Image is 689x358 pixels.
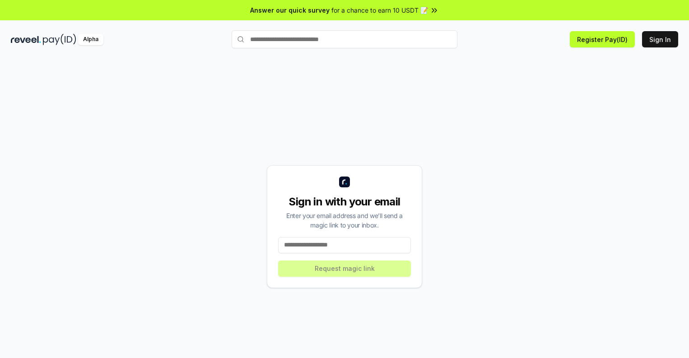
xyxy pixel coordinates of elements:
img: pay_id [43,34,76,45]
span: for a chance to earn 10 USDT 📝 [331,5,428,15]
button: Register Pay(ID) [570,31,635,47]
div: Enter your email address and we’ll send a magic link to your inbox. [278,211,411,230]
img: reveel_dark [11,34,41,45]
div: Alpha [78,34,103,45]
img: logo_small [339,177,350,187]
div: Sign in with your email [278,195,411,209]
button: Sign In [642,31,678,47]
span: Answer our quick survey [250,5,330,15]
